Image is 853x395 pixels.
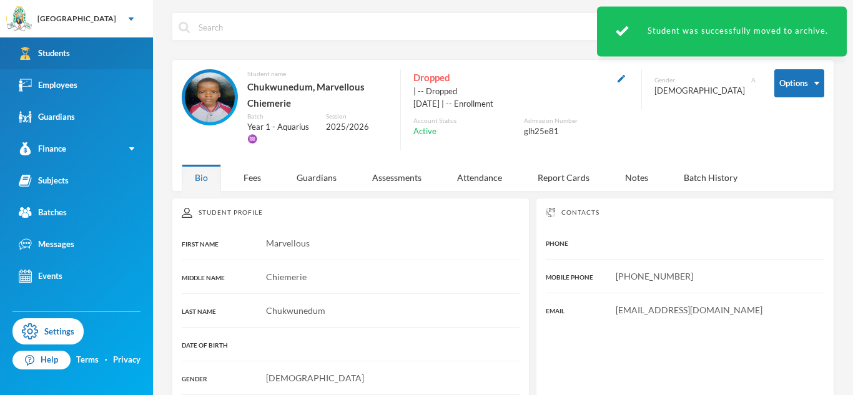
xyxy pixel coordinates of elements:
div: Report Cards [525,164,603,191]
div: Assessments [359,164,435,191]
button: Options [774,69,824,97]
div: Bio [182,164,221,191]
a: Settings [12,318,84,344]
span: Chukwunedum [266,305,325,316]
div: Employees [19,79,77,92]
div: Events [19,270,62,283]
div: glh25e81 [524,125,629,138]
div: Fees [230,164,274,191]
div: Admission Number [524,116,629,125]
span: DATE OF BIRTH [182,341,228,349]
img: logo [7,7,32,32]
div: Messages [19,238,74,251]
div: Guardians [284,164,350,191]
input: Search [197,13,623,41]
div: Student was successfully moved to archive. [597,6,847,56]
div: Session [326,112,388,121]
div: Year 1 - Aquarius ♒️ [247,121,317,145]
div: Chukwunedum, Marvellous Chiemerie [247,79,388,112]
div: Gender [654,76,745,85]
div: Account Status [413,116,518,125]
div: Student name [247,69,388,79]
div: Notes [612,164,661,191]
a: Help [12,351,71,369]
span: [EMAIL_ADDRESS][DOMAIN_NAME] [616,305,762,315]
div: · [105,354,107,366]
div: [DEMOGRAPHIC_DATA] [654,85,745,97]
div: 2025/2026 [326,121,388,134]
span: Chiemerie [266,271,307,282]
div: Attendance [444,164,515,191]
div: [DATE] | -- Enrollment [413,98,629,110]
button: Edit [614,71,629,85]
div: Finance [19,142,66,155]
img: search [179,22,190,33]
span: Active [413,125,436,138]
div: [GEOGRAPHIC_DATA] [37,13,116,24]
div: Student Profile [182,208,520,218]
span: PHONE [546,240,568,247]
div: Subjects [19,174,69,187]
a: Terms [76,354,99,366]
div: Age [751,76,762,85]
span: Dropped [413,69,450,85]
div: Contacts [546,208,824,217]
a: Privacy [113,354,141,366]
div: Batch [247,112,317,121]
div: | -- Dropped [413,85,629,98]
span: [PHONE_NUMBER] [616,271,693,281]
div: Students [19,47,70,60]
div: Batch History [671,164,751,191]
span: Marvellous [266,238,310,248]
div: Guardians [19,110,75,124]
span: [DEMOGRAPHIC_DATA] [266,373,364,383]
img: STUDENT [185,72,235,122]
div: Batches [19,206,67,219]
